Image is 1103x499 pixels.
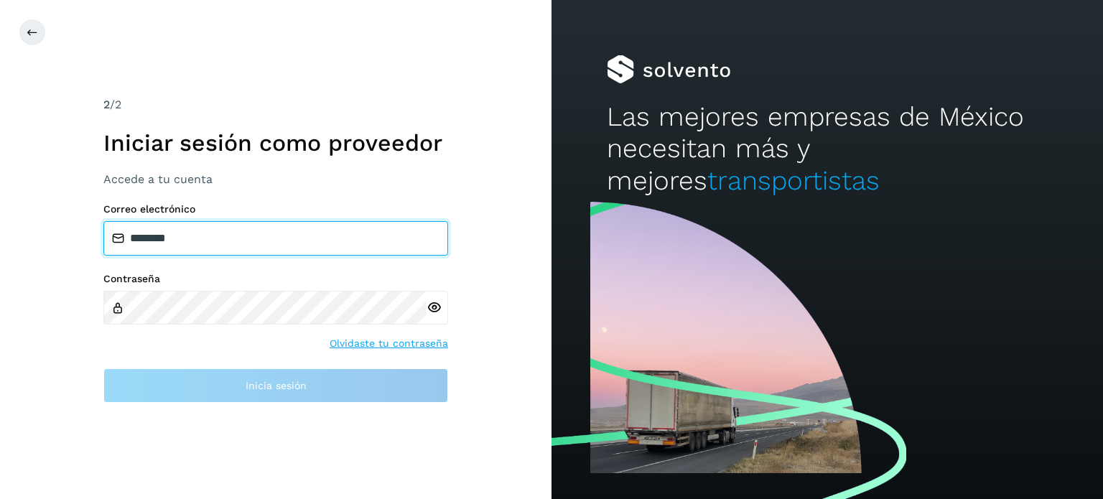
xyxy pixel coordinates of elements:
h2: Las mejores empresas de México necesitan más y mejores [607,101,1048,197]
span: Inicia sesión [246,381,307,391]
span: transportistas [707,165,880,196]
h1: Iniciar sesión como proveedor [103,129,448,157]
span: 2 [103,98,110,111]
div: /2 [103,96,448,113]
h3: Accede a tu cuenta [103,172,448,186]
a: Olvidaste tu contraseña [330,336,448,351]
button: Inicia sesión [103,368,448,403]
label: Correo electrónico [103,203,448,215]
label: Contraseña [103,273,448,285]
